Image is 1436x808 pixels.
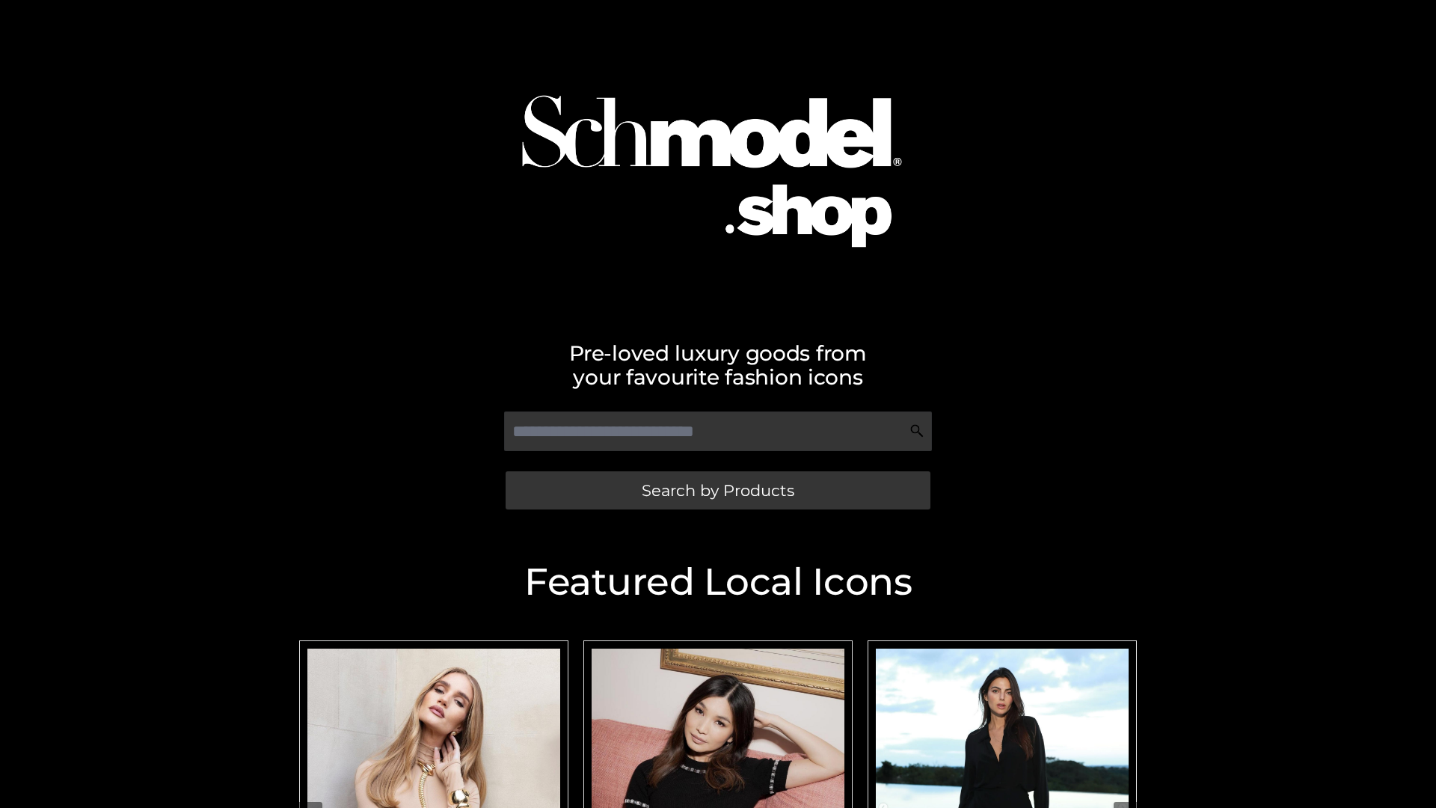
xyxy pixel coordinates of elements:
img: Search Icon [909,423,924,438]
h2: Pre-loved luxury goods from your favourite fashion icons [292,341,1144,389]
span: Search by Products [642,483,794,498]
h2: Featured Local Icons​ [292,563,1144,601]
a: Search by Products [506,471,930,509]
